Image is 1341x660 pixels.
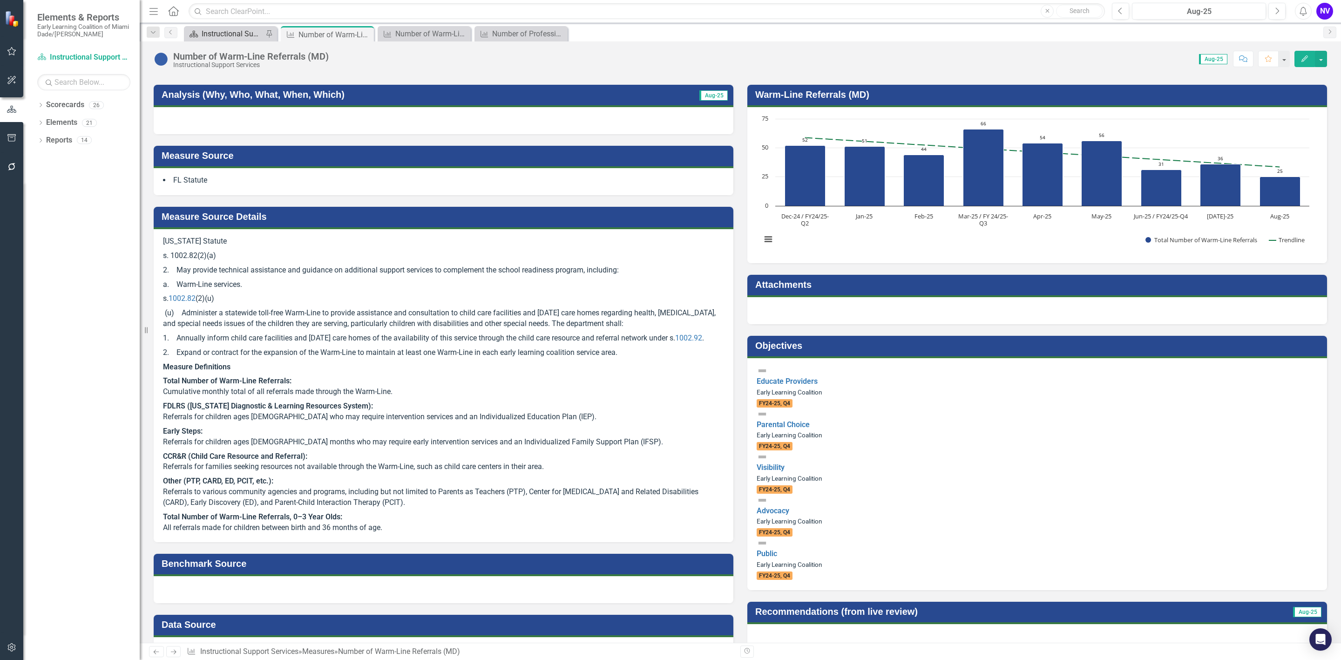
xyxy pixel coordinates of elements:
[1309,628,1332,651] div: Open Intercom Messenger
[904,155,944,206] path: Feb-25, 44. Total Number of Warm-Line Referrals.
[163,427,203,435] strong: Early Steps:
[1023,143,1063,206] path: Apr-25, 54. Total Number of Warm-Line Referrals.
[757,538,768,549] img: Not Defined
[755,340,1322,351] h3: Objectives
[46,117,77,128] a: Elements
[1293,607,1321,617] span: Aug-25
[757,451,768,463] img: Not Defined
[163,399,724,424] p: Referrals for children ages [DEMOGRAPHIC_DATA] who may require intervention services and an Indiv...
[37,52,130,63] a: Instructional Support Services
[1132,3,1266,20] button: Aug-25
[1099,132,1104,138] text: 56
[163,346,724,360] p: 2. Expand or contract for the expansion of the Warm-Line to maintain at least one Warm-Line in ea...
[200,647,298,656] a: Instructional Support Services
[855,212,873,220] text: Jan-25
[757,377,818,386] a: Educate Providers
[162,558,729,569] h3: Benchmark Source
[1145,236,1259,244] button: Show Total Number of Warm-Line Referrals
[981,120,986,127] text: 66
[757,420,810,429] a: Parental Choice
[163,374,724,399] p: Cumulative monthly total of all referrals made through the Warm-Line.
[163,278,724,292] p: a. Warm-Line services.
[1082,141,1122,206] path: May-25, 56. Total Number of Warm-Line Referrals.
[492,28,565,40] div: Number of Professional Development Trainings Facilitated by Inclusion Team (MD)
[757,561,822,568] small: Early Learning Coalition
[338,647,460,656] div: Number of Warm-Line Referrals (MD)
[186,28,263,40] a: Instructional Support Services Dashboard
[1199,54,1227,64] span: Aug-25
[757,475,822,482] small: Early Learning Coalition
[1091,212,1111,220] text: May-25
[163,362,230,371] strong: Measure Definitions
[675,333,702,342] a: 1002.92
[963,129,1004,206] path: Mar-25 / FY 24/25-Q3, 66. Total Number of Warm-Line Referrals.
[757,114,1314,254] svg: Interactive chart
[163,292,724,306] p: s. (2)(u)
[762,233,775,246] button: View chart menu, Chart
[1158,161,1164,167] text: 31
[1040,134,1045,141] text: 54
[757,431,822,439] small: Early Learning Coalition
[163,474,724,510] p: Referrals to various community agencies and programs, including but not limited to Parents as Tea...
[757,463,785,472] a: Visibility
[37,23,130,38] small: Early Learning Coalition of Miami Dade/[PERSON_NAME]
[757,399,792,408] span: FY24-25, Q4
[781,212,829,227] text: Dec-24 / FY24/25- Q2
[1200,164,1241,206] path: Jul-25, 36. Total Number of Warm-Line Referrals.
[380,28,468,40] a: Number of Warm-Line Contacts (MD)
[477,28,565,40] a: Number of Professional Development Trainings Facilitated by Inclusion Team (MD)
[154,52,169,67] img: No Information
[1279,236,1305,244] text: Trendline
[169,294,196,303] a: 1002.82
[845,147,885,206] path: Jan-25, 51. Total Number of Warm-Line Referrals.
[187,646,733,657] div: » »
[163,331,724,346] p: 1. Annually inform child care facilities and [DATE] care homes of the availability of this servic...
[1260,177,1300,206] path: Aug-25, 25. Total Number of Warm-Line Referrals.
[37,74,130,90] input: Search Below...
[46,100,84,110] a: Scorecards
[1218,155,1223,162] text: 36
[755,279,1322,290] h3: Attachments
[202,28,263,40] div: Instructional Support Services Dashboard
[163,510,724,533] p: All referrals made for children between birth and 36 months of age.
[4,10,21,27] img: ClearPoint Strategy
[162,211,729,222] h3: Measure Source Details
[163,376,291,385] strong: Total Number of Warm-Line Referrals:
[163,512,342,521] strong: Total Number of Warm-Line Referrals, 0–3 Year Olds:
[302,647,334,656] a: Measures
[921,146,927,152] text: 44
[757,365,768,376] img: Not Defined
[1133,212,1188,220] text: Jun-25 / FY24/25-Q4
[785,129,1300,206] g: Total Number of Warm-Line Referrals, series 1 of 2. Bar series with 9 bars.
[1070,7,1090,14] span: Search
[757,549,777,558] a: Public
[762,172,768,180] text: 25
[89,101,104,109] div: 26
[163,452,307,461] strong: CCR&R (Child Care Resource and Referral):
[785,146,826,206] path: Dec-24 / FY24/25-Q2, 52. Total Number of Warm-Line Referrals.
[757,506,789,515] a: Advocacy
[757,408,768,420] img: Not Defined
[1207,212,1233,220] text: [DATE]-25
[802,136,808,143] text: 52
[755,89,1322,100] h3: Warm-Line Referrals (MD)
[395,28,468,40] div: Number of Warm-Line Contacts (MD)
[162,89,650,100] h3: Analysis (Why, Who, What, When, Which)
[173,61,329,68] div: Instructional Support Services
[765,201,768,210] text: 0
[189,3,1105,20] input: Search ClearPoint...
[699,90,728,101] span: Aug-25
[1316,3,1333,20] button: NV
[762,143,768,151] text: 50
[77,136,92,144] div: 14
[757,114,1318,254] div: Chart. Highcharts interactive chart.
[173,51,329,61] div: Number of Warm-Line Referrals (MD)
[82,119,97,127] div: 21
[757,517,822,525] small: Early Learning Coalition
[163,236,724,249] p: [US_STATE] Statute
[163,308,716,328] span: (u) Administer a statewide toll-free Warm-Line to provide assistance and consultation to child ca...
[914,212,933,220] text: Feb-25
[162,150,729,161] h3: Measure Source
[1135,6,1263,17] div: Aug-25
[1141,170,1182,206] path: Jun-25 / FY24/25-Q4, 31. Total Number of Warm-Line Referrals.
